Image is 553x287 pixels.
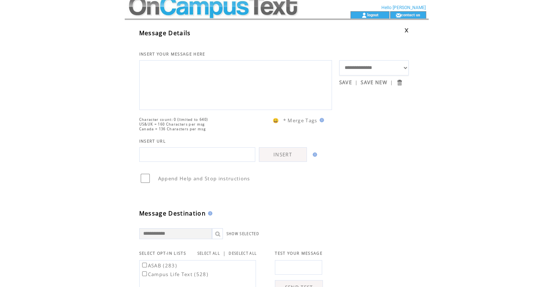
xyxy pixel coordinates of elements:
span: Append Help and Stop instructions [158,175,250,182]
span: US&UK = 160 Characters per msg [139,122,205,127]
span: Canada = 136 Characters per msg [139,127,206,131]
span: Character count: 0 (limited to 640) [139,117,208,122]
span: SELECT OPT-IN LISTS [139,251,186,256]
label: ASAB (283) [141,262,177,269]
a: contact us [401,12,420,17]
img: help.gif [206,211,212,216]
img: help.gif [317,118,324,122]
img: account_icon.gif [361,12,367,18]
label: Campus Life Text (528) [141,271,208,278]
a: SAVE NEW [361,79,387,86]
span: INSERT URL [139,139,166,144]
input: ASAB (283) [142,263,147,267]
a: INSERT [259,147,307,162]
a: SHOW SELECTED [227,231,259,236]
span: * Merge Tags [283,117,317,124]
a: SAVE [339,79,352,86]
input: Submit [396,79,403,86]
span: TEST YOUR MESSAGE [275,251,322,256]
input: Campus Life Text (528) [142,271,147,276]
span: | [223,250,226,257]
span: | [390,79,393,86]
span: | [355,79,358,86]
span: Hello [PERSON_NAME] [381,5,426,10]
a: SELECT ALL [197,251,220,256]
a: logout [367,12,378,17]
span: Message Destination [139,209,206,217]
span: Message Details [139,29,191,37]
span: 😀 [273,117,279,124]
span: INSERT YOUR MESSAGE HERE [139,52,205,57]
img: help.gif [310,152,317,157]
img: contact_us_icon.gif [396,12,401,18]
a: DESELECT ALL [229,251,257,256]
